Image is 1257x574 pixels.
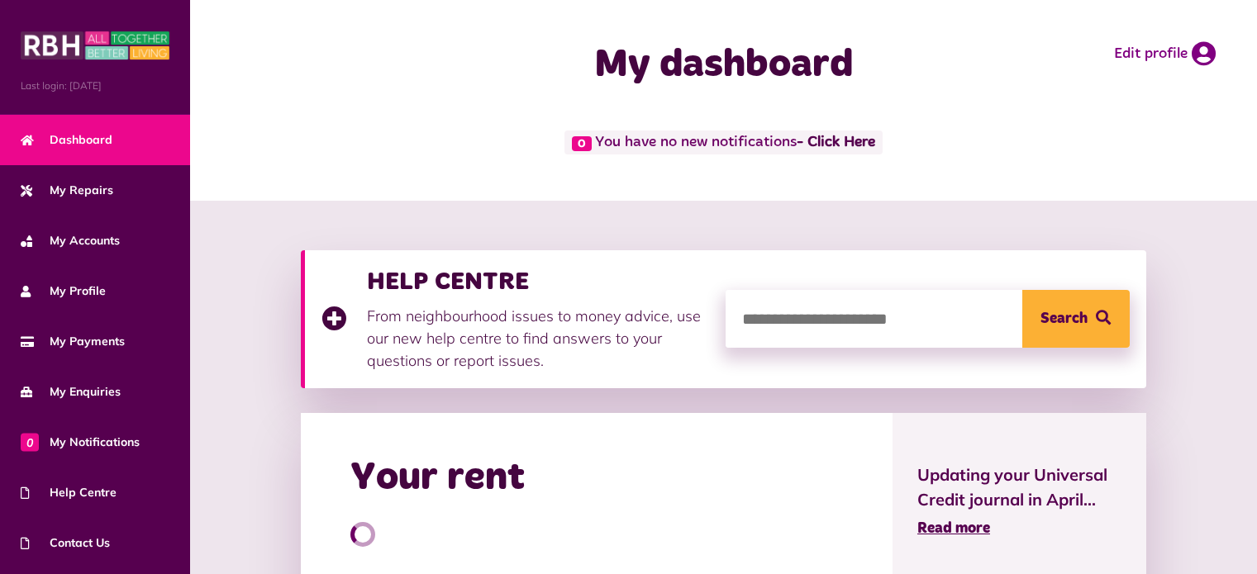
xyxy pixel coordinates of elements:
h2: Your rent [350,454,525,502]
span: Contact Us [21,534,110,552]
span: My Enquiries [21,383,121,401]
button: Search [1022,290,1130,348]
span: 0 [21,433,39,451]
span: My Payments [21,333,125,350]
a: Edit profile [1114,41,1216,66]
a: Updating your Universal Credit journal in April... Read more [917,463,1121,540]
span: My Notifications [21,434,140,451]
span: Dashboard [21,131,112,149]
span: 0 [572,136,592,151]
span: Search [1040,290,1088,348]
span: My Repairs [21,182,113,199]
span: Updating your Universal Credit journal in April... [917,463,1121,512]
span: Last login: [DATE] [21,78,169,93]
img: MyRBH [21,29,169,62]
h3: HELP CENTRE [367,267,709,296]
p: From neighbourhood issues to money advice, use our new help centre to find answers to your questi... [367,305,709,372]
h1: My dashboard [474,41,974,89]
span: My Accounts [21,232,120,249]
span: My Profile [21,282,106,300]
span: Read more [917,521,990,536]
span: Help Centre [21,484,117,501]
span: You have no new notifications [564,130,883,154]
a: - Click Here [797,135,875,150]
